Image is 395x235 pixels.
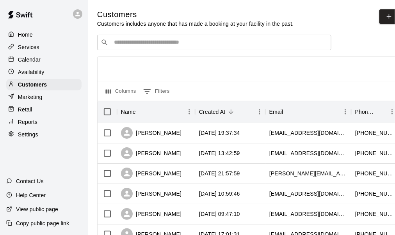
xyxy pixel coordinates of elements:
[199,210,240,218] div: 2025-09-22 09:47:10
[254,106,265,118] button: Menu
[6,29,82,41] a: Home
[199,101,226,123] div: Created At
[97,20,294,28] p: Customers includes anyone that has made a booking at your facility in the past.
[16,177,44,185] p: Contact Us
[355,129,394,137] div: +12065798335
[199,149,240,157] div: 2025-09-28 13:42:59
[269,101,283,123] div: Email
[355,149,394,157] div: +14235038936
[355,101,375,123] div: Phone Number
[6,104,82,115] a: Retail
[6,116,82,128] a: Reports
[340,106,351,118] button: Menu
[283,106,294,117] button: Sort
[269,170,347,177] div: marty@centralbasinconstructors.com
[6,91,82,103] a: Marketing
[355,210,394,218] div: +16623217542
[375,106,386,117] button: Sort
[6,54,82,65] a: Calendar
[355,170,394,177] div: +16159345532
[18,106,32,113] p: Retail
[195,101,265,123] div: Created At
[183,106,195,118] button: Menu
[121,168,181,179] div: [PERSON_NAME]
[199,170,240,177] div: 2025-09-23 21:57:59
[226,106,237,117] button: Sort
[18,131,38,138] p: Settings
[16,219,69,227] p: Copy public page link
[16,205,58,213] p: View public page
[16,191,46,199] p: Help Center
[6,79,82,90] a: Customers
[269,210,347,218] div: amcummings13@outlook.com
[104,85,138,98] button: Select columns
[141,85,172,98] button: Show filters
[269,149,347,157] div: sfcooper78@gmail.com
[265,101,351,123] div: Email
[117,101,195,123] div: Name
[6,41,82,53] a: Services
[97,9,294,20] h5: Customers
[121,188,181,200] div: [PERSON_NAME]
[18,56,41,64] p: Calendar
[18,118,37,126] p: Reports
[18,43,39,51] p: Services
[18,93,43,101] p: Marketing
[18,31,33,39] p: Home
[18,68,44,76] p: Availability
[355,190,394,198] div: +16154381948
[6,129,82,140] a: Settings
[121,101,136,123] div: Name
[121,147,181,159] div: [PERSON_NAME]
[18,81,47,88] p: Customers
[97,35,331,50] div: Search customers by name or email
[6,66,82,78] a: Availability
[199,190,240,198] div: 2025-09-22 10:59:46
[199,129,240,137] div: 2025-10-07 19:37:34
[121,127,181,139] div: [PERSON_NAME]
[269,190,347,198] div: dedeluk7@yahoo.com
[121,208,181,220] div: [PERSON_NAME]
[136,106,147,117] button: Sort
[269,129,347,137] div: nfinken@gmail.com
